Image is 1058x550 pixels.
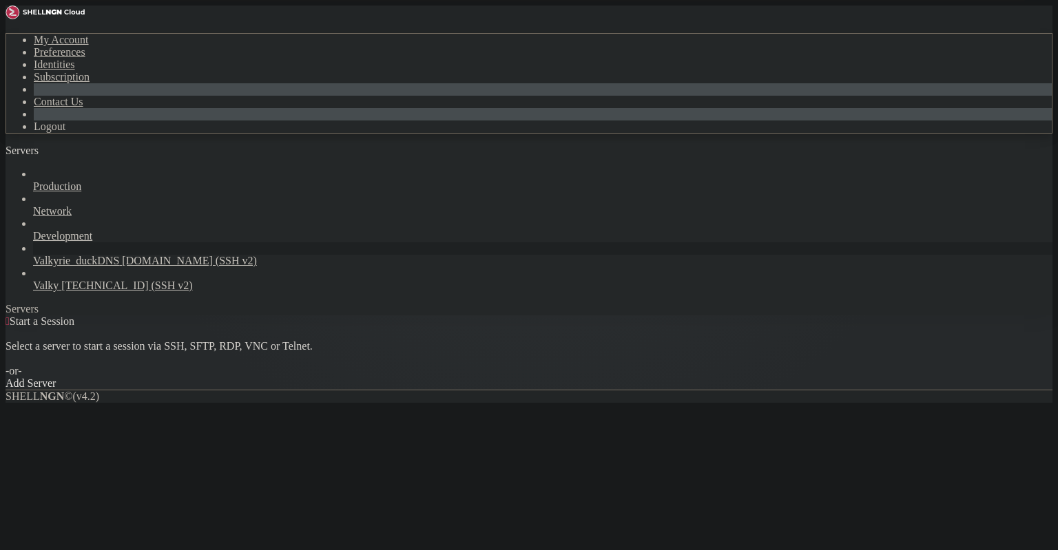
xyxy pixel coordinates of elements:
a: Subscription [34,71,90,83]
li: Network [33,193,1052,218]
li: Valkyrie_duckDNS [DOMAIN_NAME] (SSH v2) [33,242,1052,267]
span: Valkyrie_duckDNS [33,255,119,266]
span: 4.2.0 [73,390,100,402]
li: Production [33,168,1052,193]
a: Contact Us [34,96,83,107]
img: Shellngn [6,6,85,19]
span: Valky [33,279,59,291]
span: Start a Session [10,315,74,327]
div: Servers [6,303,1052,315]
span: [TECHNICAL_ID] (SSH v2) [61,279,192,291]
li: Development [33,218,1052,242]
a: Network [33,205,1052,218]
a: Identities [34,59,75,70]
span: [DOMAIN_NAME] (SSH v2) [122,255,257,266]
a: My Account [34,34,89,45]
span: Network [33,205,72,217]
a: Valky [TECHNICAL_ID] (SSH v2) [33,279,1052,292]
a: Servers [6,145,94,156]
a: Valkyrie_duckDNS [DOMAIN_NAME] (SSH v2) [33,255,1052,267]
a: Preferences [34,46,85,58]
div: Select a server to start a session via SSH, SFTP, RDP, VNC or Telnet. -or- [6,328,1052,377]
span: SHELL © [6,390,99,402]
div: Add Server [6,377,1052,390]
a: Development [33,230,1052,242]
span: Production [33,180,81,192]
li: Valky [TECHNICAL_ID] (SSH v2) [33,267,1052,292]
span:  [6,315,10,327]
b: NGN [40,390,65,402]
span: Servers [6,145,39,156]
span: Development [33,230,92,242]
a: Logout [34,120,65,132]
a: Production [33,180,1052,193]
